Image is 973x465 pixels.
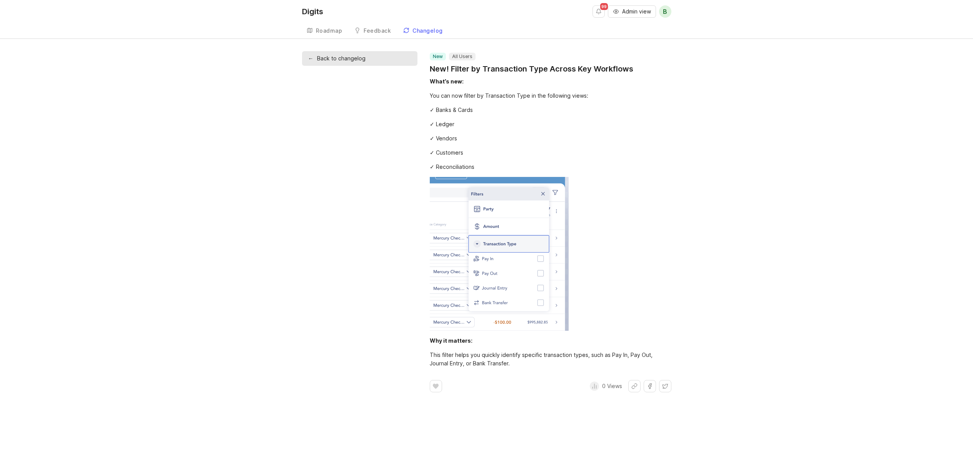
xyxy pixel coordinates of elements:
div: ✓ Customers [430,148,671,157]
p: 0 Views [602,382,622,390]
div: ✓ Reconciliations [430,163,671,171]
div: Changelog [412,28,443,33]
a: New! Filter by Transaction Type Across Key Workflows [430,63,633,74]
a: Roadmap [302,23,347,39]
span: Admin view [622,8,651,15]
button: Notifications [592,5,605,18]
div: This filter helps you quickly identify specific transaction types, such as Pay In, Pay Out, Journ... [430,351,671,368]
div: Roadmap [316,28,342,33]
div: You can now filter by Transaction Type in the following views: [430,92,671,100]
a: Changelog [399,23,447,39]
a: ←Back to changelog [302,51,417,66]
a: Feedback [350,23,396,39]
button: Share on X [659,380,671,392]
span: B [663,7,667,16]
p: new [433,53,443,60]
img: YdcyRb1t43dKBmYwiX7wHaAKMBjR-2QtWg [430,177,569,331]
div: Feedback [364,28,391,33]
div: Why it matters: [430,337,472,344]
div: Digits [302,8,323,15]
div: ← [308,54,313,63]
button: Share link [628,380,641,392]
div: ✓ Banks & Cards [430,106,671,114]
span: 99 [600,3,608,10]
button: Admin view [608,5,656,18]
p: All Users [452,53,472,60]
button: Share on Facebook [644,380,656,392]
div: What’s new: [430,78,464,85]
div: ✓ Ledger [430,120,671,128]
div: ✓ Vendors [430,134,671,143]
button: B [659,5,671,18]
